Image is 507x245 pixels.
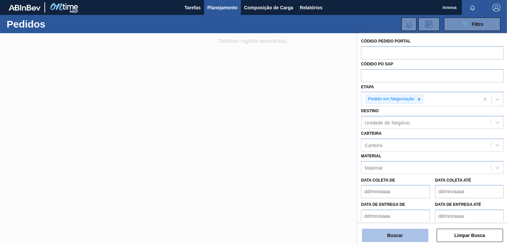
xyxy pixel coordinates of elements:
label: Data coleta até [435,178,471,183]
input: dd/mm/aaaa [361,209,430,223]
img: TNhmsLtSVTkK8tSr43FrP2fwEKptu5GPRR3wAAAABJRU5ErkJggg== [9,5,40,11]
button: Filtro [444,18,500,31]
input: dd/mm/aaaa [435,209,504,223]
img: Logout [492,4,500,12]
div: Material [365,165,382,170]
span: Planejamento [207,4,238,12]
span: Tarefas [184,4,201,12]
label: Material [361,154,381,158]
span: Composição de Carga [244,4,293,12]
label: Data coleta de [361,178,395,183]
div: Importar Negociações dos Pedidos [401,18,416,31]
label: Data de Entrega de [361,202,405,207]
label: Código Pedido Portal [361,39,411,43]
label: Data de Entrega até [435,202,481,207]
label: Carteira [361,131,382,136]
div: Carteira [365,142,382,148]
div: Solicitação de Revisão de Pedidos [418,18,440,31]
label: Etapa [361,85,374,89]
button: Notificações [462,3,483,12]
input: dd/mm/aaaa [361,185,430,198]
input: dd/mm/aaaa [435,185,504,198]
label: Códido PO SAP [361,62,393,66]
div: Pedido em Negociação [366,95,415,103]
span: Filtro [472,22,483,27]
span: Relatórios [300,4,323,12]
h1: Pedidos [7,20,102,28]
div: Unidade de Negócio [365,120,410,125]
label: Destino [361,109,379,113]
